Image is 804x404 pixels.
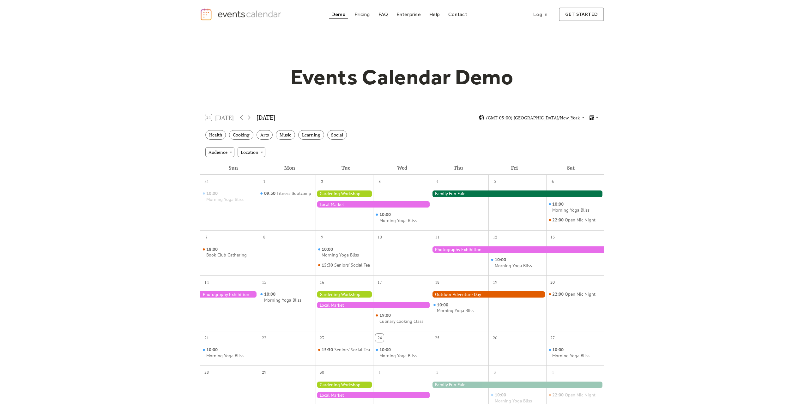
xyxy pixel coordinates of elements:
[329,10,348,19] a: Demo
[429,13,440,16] div: Help
[396,13,420,16] div: Enterprise
[394,10,423,19] a: Enterprise
[376,10,391,19] a: FAQ
[354,13,370,16] div: Pricing
[527,8,554,21] a: Log In
[281,64,523,90] h1: Events Calendar Demo
[352,10,372,19] a: Pricing
[446,10,470,19] a: Contact
[200,8,283,21] a: home
[559,8,604,21] a: get started
[427,10,442,19] a: Help
[331,13,346,16] div: Demo
[448,13,467,16] div: Contact
[378,13,388,16] div: FAQ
